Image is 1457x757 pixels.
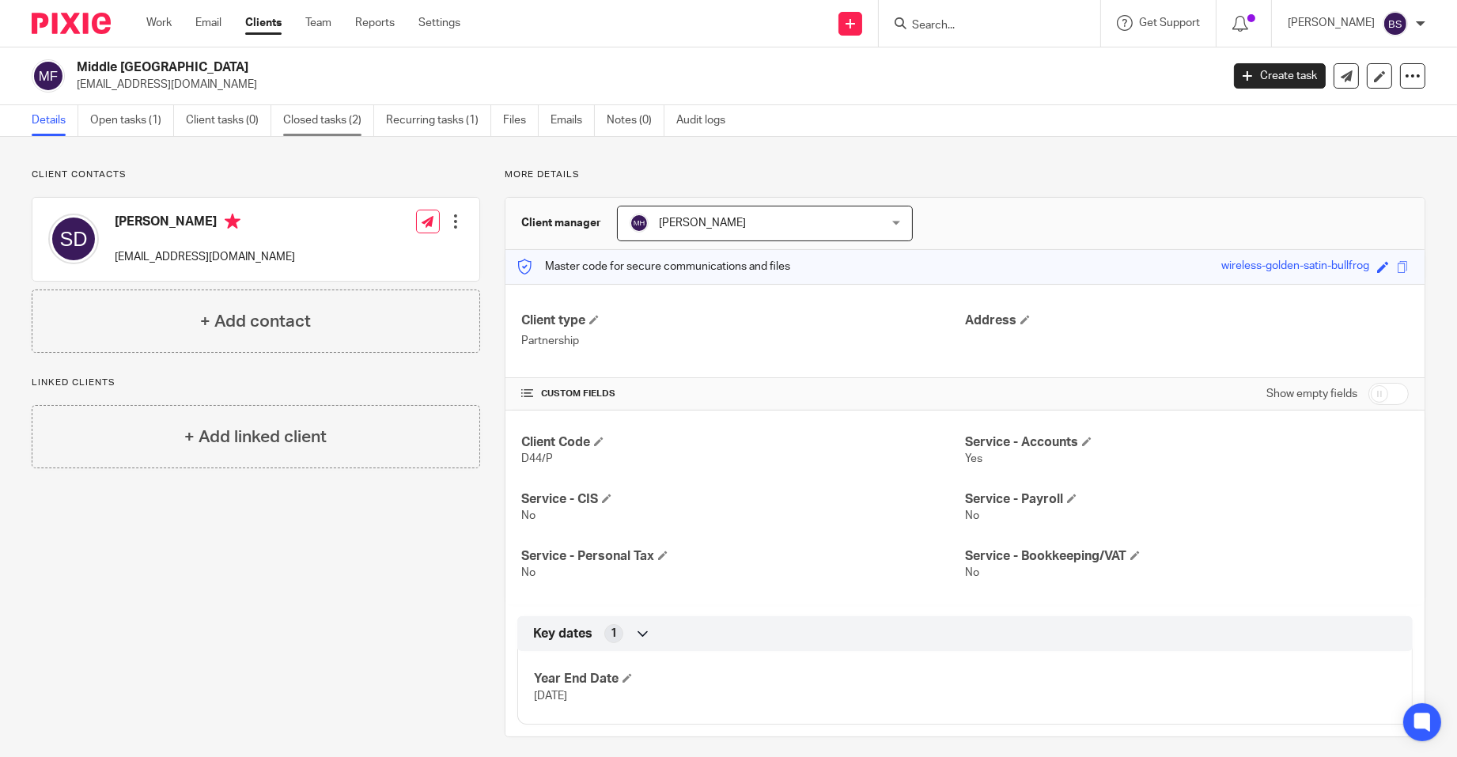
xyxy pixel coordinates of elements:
h2: Middle [GEOGRAPHIC_DATA] [77,59,983,76]
div: wireless-golden-satin-bullfrog [1221,258,1369,276]
h4: Service - Payroll [965,491,1409,508]
a: Create task [1234,63,1326,89]
h4: Year End Date [534,671,965,687]
a: Work [146,15,172,31]
label: Show empty fields [1266,386,1357,402]
h4: Client Code [521,434,965,451]
span: 1 [611,626,617,642]
span: No [521,567,535,578]
span: Key dates [533,626,592,642]
a: Open tasks (1) [90,105,174,136]
h4: Service - CIS [521,491,965,508]
span: [DATE] [534,691,567,702]
p: [EMAIL_ADDRESS][DOMAIN_NAME] [115,249,295,265]
h4: + Add linked client [184,425,327,449]
span: Get Support [1139,17,1200,28]
span: No [965,567,979,578]
h3: Client manager [521,215,601,231]
p: Partnership [521,333,965,349]
p: [EMAIL_ADDRESS][DOMAIN_NAME] [77,77,1210,93]
a: Clients [245,15,282,31]
h4: Address [965,312,1409,329]
input: Search [910,19,1053,33]
img: Pixie [32,13,111,34]
a: Client tasks (0) [186,105,271,136]
p: Master code for secure communications and files [517,259,790,274]
span: No [521,510,535,521]
a: Email [195,15,221,31]
a: Recurring tasks (1) [386,105,491,136]
h4: Service - Accounts [965,434,1409,451]
a: Details [32,105,78,136]
a: Notes (0) [607,105,664,136]
h4: + Add contact [200,309,311,334]
span: No [965,510,979,521]
img: svg%3E [1383,11,1408,36]
a: Settings [418,15,460,31]
a: Closed tasks (2) [283,105,374,136]
a: Reports [355,15,395,31]
a: Files [503,105,539,136]
p: Client contacts [32,168,480,181]
p: More details [505,168,1425,181]
h4: CUSTOM FIELDS [521,388,965,400]
h4: Client type [521,312,965,329]
h4: [PERSON_NAME] [115,214,295,233]
p: Linked clients [32,377,480,389]
span: D44/P [521,453,553,464]
a: Emails [551,105,595,136]
h4: Service - Bookkeeping/VAT [965,548,1409,565]
img: svg%3E [48,214,99,264]
a: Audit logs [676,105,737,136]
span: Yes [965,453,982,464]
i: Primary [225,214,240,229]
img: svg%3E [32,59,65,93]
a: Team [305,15,331,31]
img: svg%3E [630,214,649,233]
p: [PERSON_NAME] [1288,15,1375,31]
h4: Service - Personal Tax [521,548,965,565]
span: [PERSON_NAME] [659,218,746,229]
